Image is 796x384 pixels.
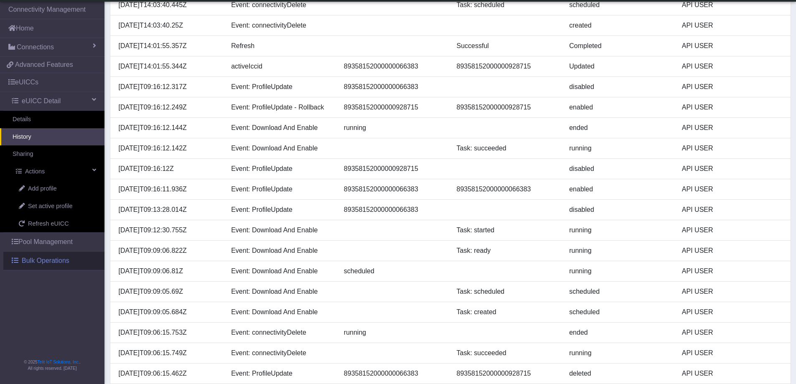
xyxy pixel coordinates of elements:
[28,219,69,229] span: Refresh eUICC
[112,20,225,31] div: [DATE]T14:03:40.25Z
[563,246,676,256] div: running
[225,20,338,31] div: Event: connectivityDelete
[28,202,72,211] span: Set active profile
[676,328,788,338] div: API USER
[15,60,73,70] span: Advanced Features
[450,143,563,153] div: Task: succeeded
[450,246,563,256] div: Task: ready
[338,82,450,92] div: 89358152000000066383
[676,102,788,112] div: API USER
[563,143,676,153] div: running
[112,307,225,317] div: [DATE]T09:09:05.684Z
[112,246,225,256] div: [DATE]T09:09:06.822Z
[563,205,676,215] div: disabled
[676,41,788,51] div: API USER
[450,184,563,194] div: 89358152000000066383
[6,215,104,233] a: Refresh eUICC
[225,205,338,215] div: Event: ProfileUpdate
[6,180,104,198] a: Add profile
[563,328,676,338] div: ended
[225,266,338,276] div: Event: Download And Enable
[676,20,788,31] div: API USER
[3,163,104,181] a: Actions
[3,92,104,110] a: eUICC Detail
[22,256,69,266] span: Bulk Operations
[338,123,450,133] div: running
[676,61,788,71] div: API USER
[225,287,338,297] div: Event: Download And Enable
[563,307,676,317] div: scheduled
[225,143,338,153] div: Event: Download And Enable
[676,246,788,256] div: API USER
[563,225,676,235] div: running
[112,287,225,297] div: [DATE]T09:09:05.69Z
[563,123,676,133] div: ended
[6,198,104,215] a: Set active profile
[28,184,57,193] span: Add profile
[676,369,788,379] div: API USER
[338,102,450,112] div: 89358152000000928715
[112,369,225,379] div: [DATE]T09:06:15.462Z
[450,41,563,51] div: Successful
[676,348,788,358] div: API USER
[225,164,338,174] div: Event: ProfileUpdate
[450,307,563,317] div: Task: created
[563,348,676,358] div: running
[450,369,563,379] div: 89358152000000928715
[225,225,338,235] div: Event: Download And Enable
[112,348,225,358] div: [DATE]T09:06:15.749Z
[225,82,338,92] div: Event: ProfileUpdate
[38,360,79,364] a: Telit IoT Solutions, Inc.
[112,225,225,235] div: [DATE]T09:12:30.755Z
[112,164,225,174] div: [DATE]T09:16:12Z
[17,42,54,52] span: Connections
[676,143,788,153] div: API USER
[112,266,225,276] div: [DATE]T09:09:06.81Z
[676,82,788,92] div: API USER
[25,167,45,176] span: Actions
[563,266,676,276] div: running
[225,61,338,71] div: activeIccid
[225,348,338,358] div: Event: connectivityDelete
[225,184,338,194] div: Event: ProfileUpdate
[450,287,563,297] div: Task: scheduled
[450,225,563,235] div: Task: started
[225,328,338,338] div: Event: connectivityDelete
[112,328,225,338] div: [DATE]T09:06:15.753Z
[338,266,450,276] div: scheduled
[676,266,788,276] div: API USER
[338,205,450,215] div: 89358152000000066383
[112,41,225,51] div: [DATE]T14:01:55.357Z
[225,307,338,317] div: Event: Download And Enable
[563,41,676,51] div: Completed
[225,369,338,379] div: Event: ProfileUpdate
[338,328,450,338] div: running
[676,184,788,194] div: API USER
[112,61,225,71] div: [DATE]T14:01:55.344Z
[112,82,225,92] div: [DATE]T09:16:12.317Z
[112,143,225,153] div: [DATE]T09:16:12.142Z
[112,123,225,133] div: [DATE]T09:16:12.144Z
[225,41,338,51] div: Refresh
[563,287,676,297] div: scheduled
[563,20,676,31] div: created
[225,102,338,112] div: Event: ProfileUpdate - Rollback
[676,123,788,133] div: API USER
[563,164,676,174] div: disabled
[563,102,676,112] div: enabled
[450,61,563,71] div: 89358152000000928715
[112,184,225,194] div: [DATE]T09:16:11.936Z
[22,96,61,106] span: eUICC Detail
[225,246,338,256] div: Event: Download And Enable
[338,61,450,71] div: 89358152000000066383
[112,102,225,112] div: [DATE]T09:16:12.249Z
[676,225,788,235] div: API USER
[3,252,104,270] a: Bulk Operations
[450,102,563,112] div: 89358152000000928715
[563,369,676,379] div: deleted
[3,233,104,251] a: Pool Management
[338,369,450,379] div: 89358152000000066383
[563,184,676,194] div: enabled
[450,348,563,358] div: Task: succeeded
[563,82,676,92] div: disabled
